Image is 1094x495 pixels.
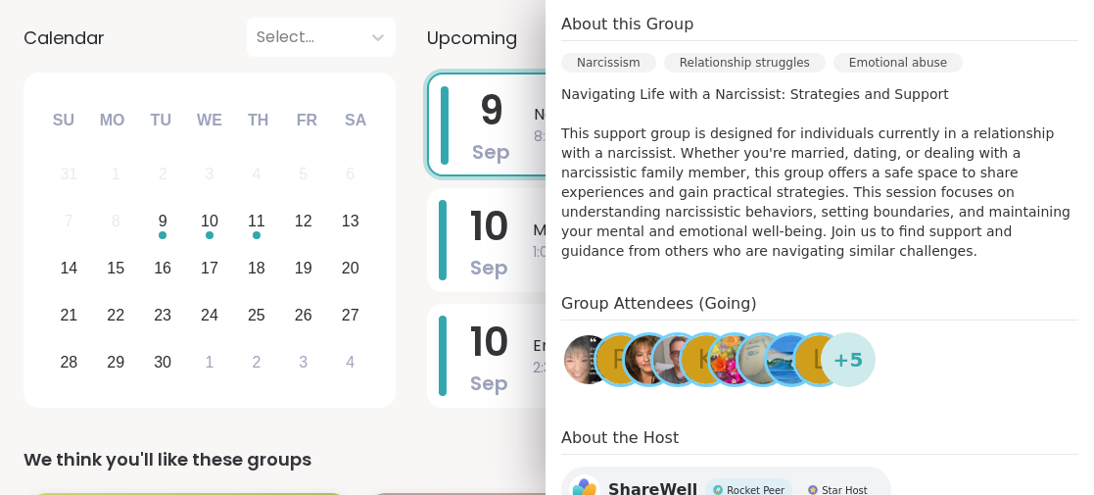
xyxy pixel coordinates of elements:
[710,335,759,384] img: Meredith100
[282,201,324,243] div: Choose Friday, September 12th, 2025
[201,255,218,281] div: 17
[95,294,137,336] div: Choose Monday, September 22nd, 2025
[60,161,77,187] div: 31
[346,161,355,187] div: 6
[329,294,371,336] div: Choose Saturday, September 27th, 2025
[236,154,278,196] div: Not available Thursday, September 4th, 2025
[792,332,847,387] a: L
[236,201,278,243] div: Choose Thursday, September 11th, 2025
[252,349,261,375] div: 2
[154,349,171,375] div: 30
[142,341,184,383] div: Choose Tuesday, September 30th, 2025
[622,332,677,387] a: darlenelin13
[236,294,278,336] div: Choose Thursday, September 25th, 2025
[471,370,509,397] span: Sep
[329,154,371,196] div: Not available Saturday, September 6th, 2025
[112,161,120,187] div: 1
[282,341,324,383] div: Choose Friday, October 3rd, 2025
[48,154,90,196] div: Not available Sunday, August 31st, 2025
[833,53,963,73] div: Emotional abuse
[808,485,818,495] img: Star Host
[470,315,509,370] span: 10
[95,201,137,243] div: Not available Monday, September 8th, 2025
[42,99,85,142] div: Su
[479,83,503,138] span: 9
[346,349,355,375] div: 4
[295,208,312,234] div: 12
[188,99,231,142] div: We
[95,154,137,196] div: Not available Monday, September 1st, 2025
[736,332,790,387] a: bella222
[472,138,510,166] span: Sep
[533,242,1035,263] span: 1:00PM - 2:00PM EDT
[237,99,280,142] div: Th
[329,201,371,243] div: Choose Saturday, September 13th, 2025
[65,208,73,234] div: 7
[713,485,723,495] img: Rocket Peer
[612,341,630,379] span: R
[764,332,819,387] a: PattyG
[112,208,120,234] div: 8
[48,341,90,383] div: Choose Sunday, September 28th, 2025
[95,341,137,383] div: Choose Monday, September 29th, 2025
[334,99,377,142] div: Sa
[142,294,184,336] div: Choose Tuesday, September 23rd, 2025
[201,302,218,328] div: 24
[697,341,714,379] span: K
[159,161,167,187] div: 2
[201,208,218,234] div: 10
[24,446,1070,473] div: We think you'll like these groups
[561,53,656,73] div: Narcissism
[139,99,182,142] div: Tu
[813,341,828,379] span: L
[107,302,124,328] div: 22
[650,332,705,387] a: zacharygh
[342,302,359,328] div: 27
[295,255,312,281] div: 19
[60,302,77,328] div: 21
[564,335,613,384] img: ReginaMaria
[707,332,762,387] a: Meredith100
[282,248,324,290] div: Choose Friday, September 19th, 2025
[833,345,864,374] span: + 5
[561,292,1078,321] h4: Group Attendees (Going)
[142,201,184,243] div: Choose Tuesday, September 9th, 2025
[767,335,816,384] img: PattyG
[24,25,105,51] span: Calendar
[206,349,214,375] div: 1
[738,335,787,384] img: bella222
[561,84,1078,261] p: Navigating Life with a Narcissist: Strategies and Support This support group is designed for indi...
[107,255,124,281] div: 15
[159,208,167,234] div: 9
[561,332,616,387] a: ReginaMaria
[236,341,278,383] div: Choose Thursday, October 2nd, 2025
[48,201,90,243] div: Not available Sunday, September 7th, 2025
[45,151,373,385] div: month 2025-09
[533,334,1035,358] span: Emotional Abuse: From Hurt to Healing
[189,294,231,336] div: Choose Wednesday, September 24th, 2025
[154,302,171,328] div: 23
[533,358,1035,378] span: 2:30PM - 3:30PM EDT
[107,349,124,375] div: 29
[142,154,184,196] div: Not available Tuesday, September 2nd, 2025
[470,199,509,254] span: 10
[653,335,702,384] img: zacharygh
[189,341,231,383] div: Choose Wednesday, October 1st, 2025
[189,248,231,290] div: Choose Wednesday, September 17th, 2025
[189,154,231,196] div: Not available Wednesday, September 3rd, 2025
[248,255,265,281] div: 18
[342,255,359,281] div: 20
[299,349,308,375] div: 3
[248,302,265,328] div: 25
[252,161,261,187] div: 4
[299,161,308,187] div: 5
[60,349,77,375] div: 28
[248,208,265,234] div: 11
[60,255,77,281] div: 14
[142,248,184,290] div: Choose Tuesday, September 16th, 2025
[282,154,324,196] div: Not available Friday, September 5th, 2025
[471,254,509,281] span: Sep
[189,201,231,243] div: Choose Wednesday, September 10th, 2025
[282,294,324,336] div: Choose Friday, September 26th, 2025
[154,255,171,281] div: 16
